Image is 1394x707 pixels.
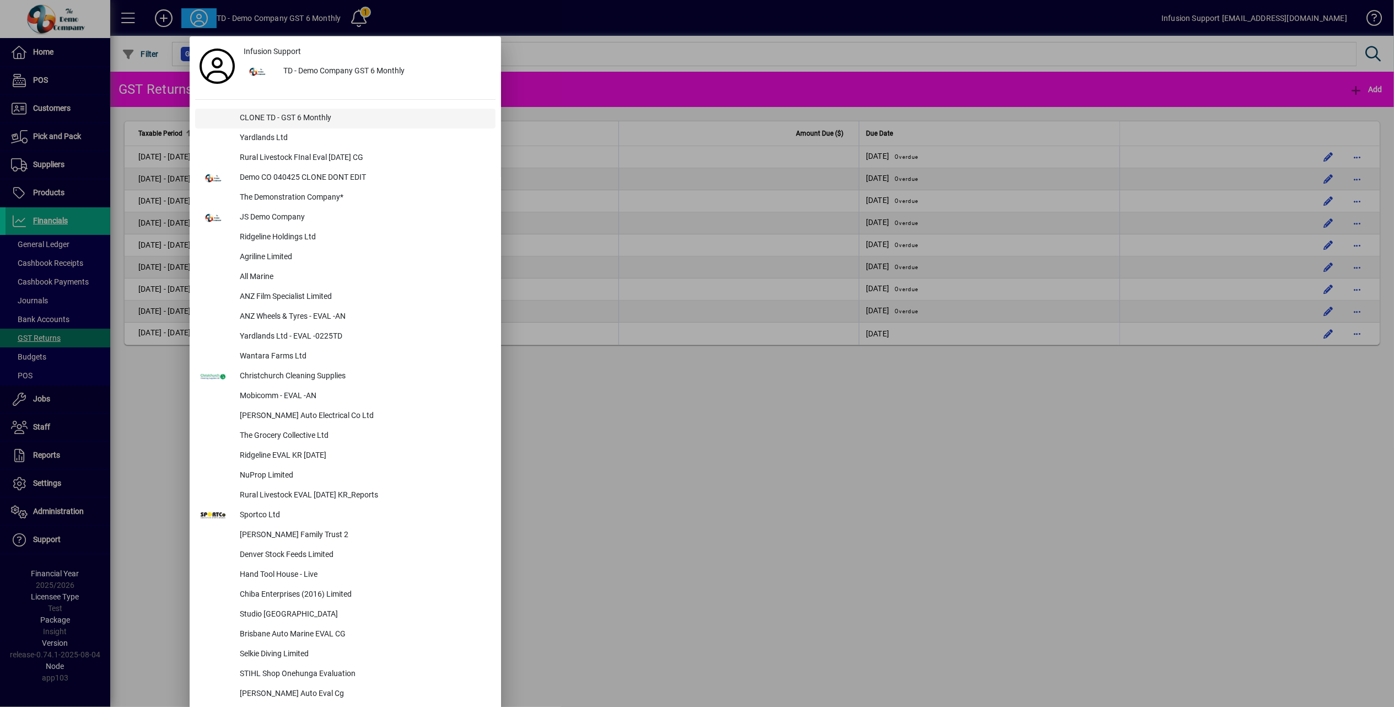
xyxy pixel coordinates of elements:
[239,62,496,82] button: TD - Demo Company GST 6 Monthly
[231,248,496,267] div: Agriline Limited
[195,248,496,267] button: Agriline Limited
[195,148,496,168] button: Rural Livestock FInal Eval [DATE] CG
[231,446,496,466] div: Ridgeline EVAL KR [DATE]
[195,565,496,585] button: Hand Tool House - Live
[231,605,496,625] div: Studio [GEOGRAPHIC_DATA]
[195,228,496,248] button: Ridgeline Holdings Ltd
[195,426,496,446] button: The Grocery Collective Ltd
[231,545,496,565] div: Denver Stock Feeds Limited
[195,684,496,704] button: [PERSON_NAME] Auto Eval Cg
[195,585,496,605] button: Chiba Enterprises (2016) Limited
[195,387,496,406] button: Mobicomm - EVAL -AN
[231,565,496,585] div: Hand Tool House - Live
[231,188,496,208] div: The Demonstration Company*
[231,347,496,367] div: Wantara Farms Ltd
[231,208,496,228] div: JS Demo Company
[231,645,496,665] div: Selkie Diving Limited
[195,327,496,347] button: Yardlands Ltd - EVAL -0225TD
[231,526,496,545] div: [PERSON_NAME] Family Trust 2
[195,188,496,208] button: The Demonstration Company*
[195,267,496,287] button: All Marine
[195,486,496,506] button: Rural Livestock EVAL [DATE] KR_Reports
[195,128,496,148] button: Yardlands Ltd
[231,684,496,704] div: [PERSON_NAME] Auto Eval Cg
[231,307,496,327] div: ANZ Wheels & Tyres - EVAL -AN
[195,665,496,684] button: STIHL Shop Onehunga Evaluation
[231,625,496,645] div: Brisbane Auto Marine EVAL CG
[231,287,496,307] div: ANZ Film Specialist Limited
[195,347,496,367] button: Wantara Farms Ltd
[231,367,496,387] div: Christchurch Cleaning Supplies
[231,665,496,684] div: STIHL Shop Onehunga Evaluation
[195,367,496,387] button: Christchurch Cleaning Supplies
[195,466,496,486] button: NuProp Limited
[195,56,239,76] a: Profile
[195,168,496,188] button: Demo CO 040425 CLONE DONT EDIT
[244,46,301,57] span: Infusion Support
[231,267,496,287] div: All Marine
[231,327,496,347] div: Yardlands Ltd - EVAL -0225TD
[195,605,496,625] button: Studio [GEOGRAPHIC_DATA]
[195,208,496,228] button: JS Demo Company
[195,545,496,565] button: Denver Stock Feeds Limited
[195,287,496,307] button: ANZ Film Specialist Limited
[195,526,496,545] button: [PERSON_NAME] Family Trust 2
[231,585,496,605] div: Chiba Enterprises (2016) Limited
[195,109,496,128] button: CLONE TD - GST 6 Monthly
[231,406,496,426] div: [PERSON_NAME] Auto Electrical Co Ltd
[231,168,496,188] div: Demo CO 040425 CLONE DONT EDIT
[239,42,496,62] a: Infusion Support
[231,486,496,506] div: Rural Livestock EVAL [DATE] KR_Reports
[231,426,496,446] div: The Grocery Collective Ltd
[195,307,496,327] button: ANZ Wheels & Tyres - EVAL -AN
[195,625,496,645] button: Brisbane Auto Marine EVAL CG
[195,406,496,426] button: [PERSON_NAME] Auto Electrical Co Ltd
[231,228,496,248] div: Ridgeline Holdings Ltd
[195,645,496,665] button: Selkie Diving Limited
[231,466,496,486] div: NuProp Limited
[195,506,496,526] button: Sportco Ltd
[231,109,496,128] div: CLONE TD - GST 6 Monthly
[231,128,496,148] div: Yardlands Ltd
[231,506,496,526] div: Sportco Ltd
[231,148,496,168] div: Rural Livestock FInal Eval [DATE] CG
[275,62,496,82] div: TD - Demo Company GST 6 Monthly
[195,446,496,466] button: Ridgeline EVAL KR [DATE]
[231,387,496,406] div: Mobicomm - EVAL -AN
